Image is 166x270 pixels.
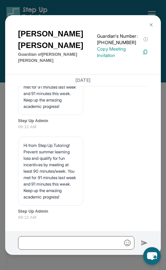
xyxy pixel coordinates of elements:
span: ⓘ [143,36,148,43]
img: Send icon [141,239,148,246]
img: Copy Icon [142,49,148,55]
span: 09:12 AM [18,214,148,221]
p: Copy Meeting Invitation [97,46,148,59]
h1: [PERSON_NAME] [PERSON_NAME] [18,28,97,51]
img: Emoji [124,240,131,246]
p: Hi from Step Up Tutoring! Prevent summer learning loss and qualify for fun incentives by meeting ... [24,142,78,200]
button: chat-button [143,247,161,265]
span: 09:12 AM [18,124,148,130]
p: Guardian's Number: [PHONE_NUMBER] [97,33,148,46]
span: Step Up Admin [18,118,148,124]
span: Step Up Admin [18,208,148,215]
img: Close Icon [149,22,154,27]
p: Guardian of [PERSON_NAME] [PERSON_NAME] [18,51,97,64]
h3: [DATE] [18,77,148,83]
